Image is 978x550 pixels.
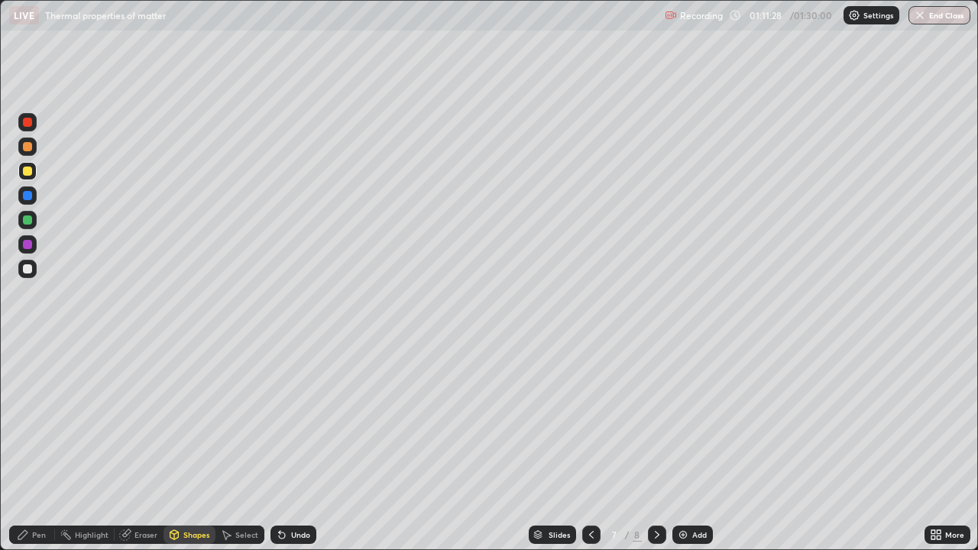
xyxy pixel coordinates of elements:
div: 8 [633,528,642,542]
div: Undo [291,531,310,539]
div: Shapes [183,531,209,539]
img: end-class-cross [914,9,926,21]
button: End Class [908,6,970,24]
div: More [945,531,964,539]
div: Highlight [75,531,108,539]
img: add-slide-button [677,529,689,541]
img: class-settings-icons [848,9,860,21]
p: Settings [863,11,893,19]
p: Thermal properties of matter [45,9,166,21]
div: Slides [549,531,570,539]
div: Select [235,531,258,539]
div: 7 [607,530,622,539]
div: Eraser [134,531,157,539]
img: recording.375f2c34.svg [665,9,677,21]
p: LIVE [14,9,34,21]
div: Add [692,531,707,539]
div: Pen [32,531,46,539]
p: Recording [680,10,723,21]
div: / [625,530,630,539]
